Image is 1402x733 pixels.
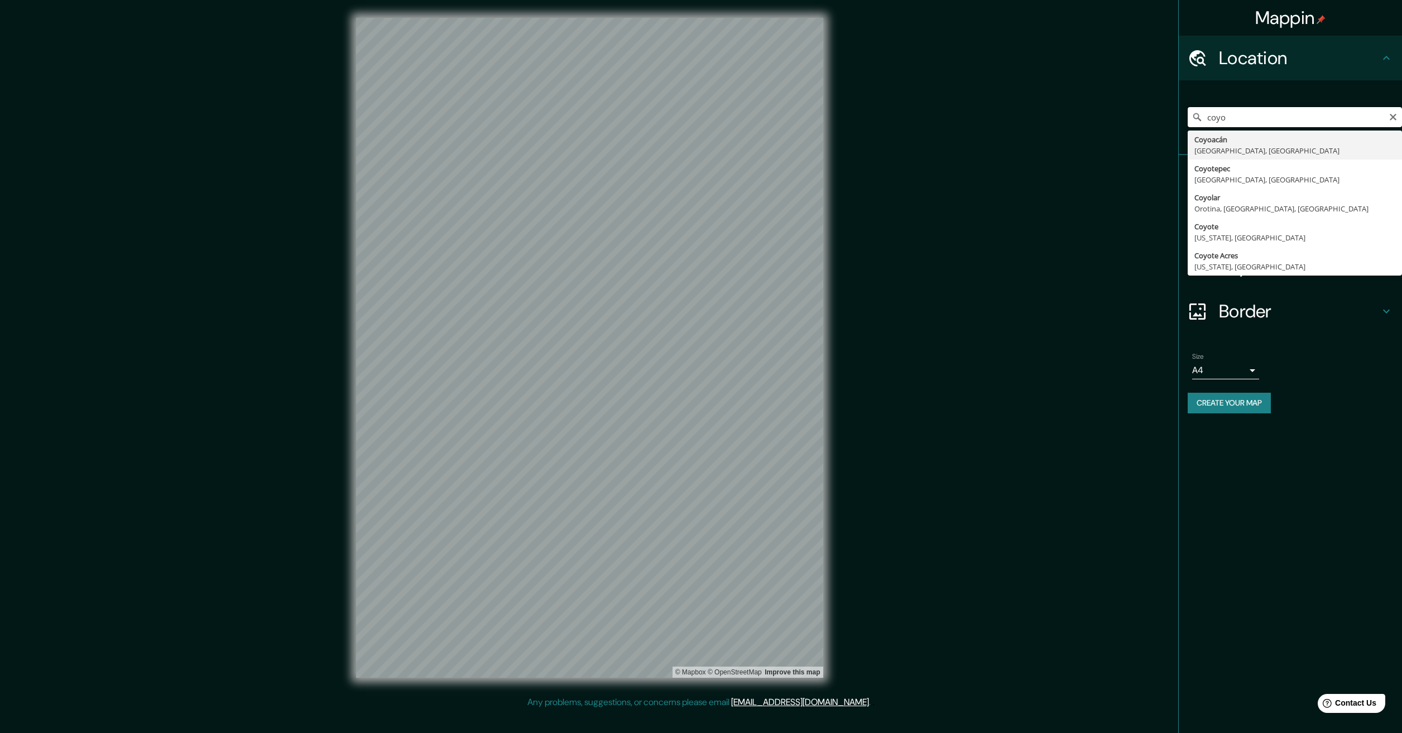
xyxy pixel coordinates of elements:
[871,696,872,709] div: .
[1194,203,1395,214] div: Orotina, [GEOGRAPHIC_DATA], [GEOGRAPHIC_DATA]
[1194,163,1395,174] div: Coyotepec
[1194,261,1395,272] div: [US_STATE], [GEOGRAPHIC_DATA]
[731,696,869,708] a: [EMAIL_ADDRESS][DOMAIN_NAME]
[1389,111,1398,122] button: Clear
[708,668,762,676] a: OpenStreetMap
[1179,36,1402,80] div: Location
[1194,174,1395,185] div: [GEOGRAPHIC_DATA], [GEOGRAPHIC_DATA]
[1188,393,1271,413] button: Create your map
[527,696,871,709] p: Any problems, suggestions, or concerns please email .
[1194,221,1395,232] div: Coyote
[675,668,706,676] a: Mapbox
[1317,15,1326,24] img: pin-icon.png
[1179,155,1402,200] div: Pins
[1179,244,1402,289] div: Layout
[1194,134,1395,145] div: Coyoacán
[765,668,820,676] a: Map feedback
[1192,352,1204,361] label: Size
[356,18,823,678] canvas: Map
[1219,255,1380,278] h4: Layout
[1303,689,1390,721] iframe: Help widget launcher
[1192,361,1259,379] div: A4
[1188,107,1402,127] input: Pick your city or area
[1219,300,1380,322] h4: Border
[1179,289,1402,334] div: Border
[1179,200,1402,244] div: Style
[1194,232,1395,243] div: [US_STATE], [GEOGRAPHIC_DATA]
[1219,47,1380,69] h4: Location
[1194,192,1395,203] div: Coyolar
[1194,145,1395,156] div: [GEOGRAPHIC_DATA], [GEOGRAPHIC_DATA]
[872,696,875,709] div: .
[1255,7,1326,29] h4: Mappin
[1194,250,1395,261] div: Coyote Acres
